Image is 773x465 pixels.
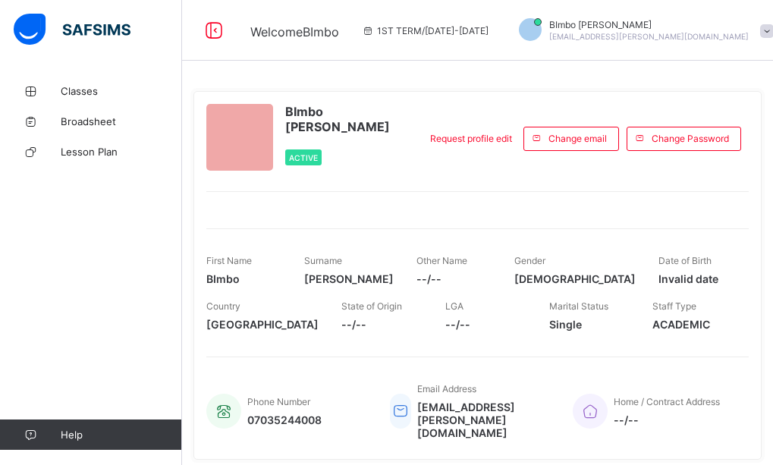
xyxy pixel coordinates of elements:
span: Active [289,153,318,162]
span: [GEOGRAPHIC_DATA] [206,318,319,331]
span: --/-- [614,413,720,426]
img: safsims [14,14,130,46]
span: --/-- [416,272,492,285]
span: Email Address [417,383,476,394]
span: ACADEMIC [652,318,734,331]
span: Request profile edit [430,133,512,144]
span: Phone Number [247,396,310,407]
span: Change Password [652,133,729,144]
span: [EMAIL_ADDRESS][PERSON_NAME][DOMAIN_NAME] [549,32,749,41]
span: Marital Status [549,300,608,312]
span: [DEMOGRAPHIC_DATA] [514,272,636,285]
span: Country [206,300,240,312]
span: Broadsheet [61,115,182,127]
span: First Name [206,255,252,266]
span: 07035244008 [247,413,322,426]
span: --/-- [445,318,526,331]
span: Home / Contract Address [614,396,720,407]
span: Date of Birth [658,255,712,266]
span: Gender [514,255,545,266]
span: Lesson Plan [61,146,182,158]
span: Other Name [416,255,467,266]
span: --/-- [341,318,423,331]
span: Change email [548,133,607,144]
span: Help [61,429,181,441]
span: State of Origin [341,300,402,312]
span: Welcome BImbo [250,24,339,39]
span: Staff Type [652,300,696,312]
span: BImbo [206,272,281,285]
span: session/term information [362,25,489,36]
span: BImbo [PERSON_NAME] [285,104,411,134]
span: Classes [61,85,182,97]
span: Single [549,318,630,331]
span: [PERSON_NAME] [304,272,394,285]
span: Surname [304,255,342,266]
span: Invalid date [658,272,734,285]
span: [EMAIL_ADDRESS][PERSON_NAME][DOMAIN_NAME] [417,401,551,439]
span: BImbo [PERSON_NAME] [549,19,749,30]
span: LGA [445,300,463,312]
